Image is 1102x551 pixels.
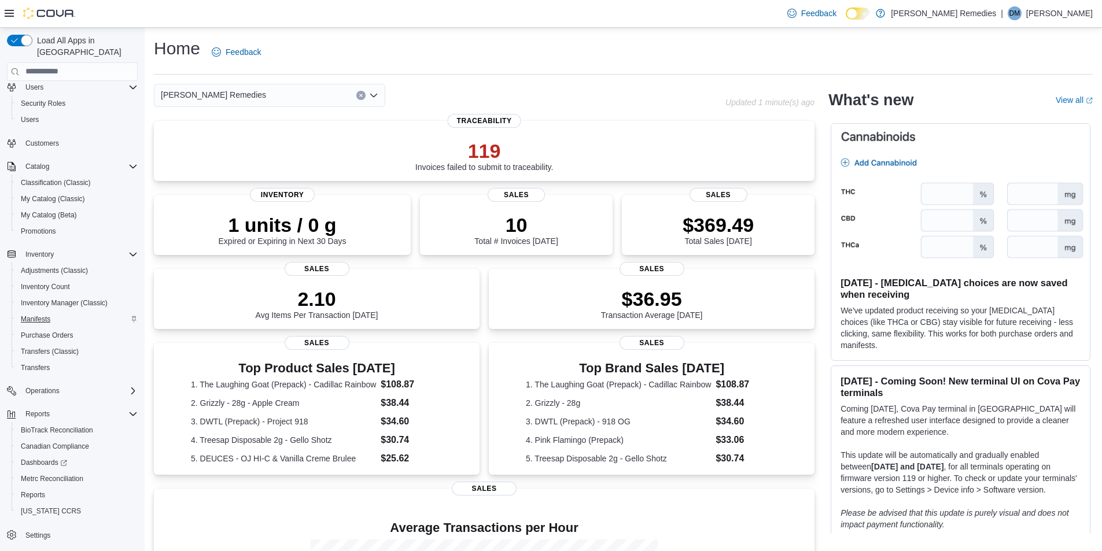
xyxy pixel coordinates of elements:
[690,188,747,202] span: Sales
[601,287,703,320] div: Transaction Average [DATE]
[21,80,48,94] button: Users
[25,531,50,540] span: Settings
[841,277,1081,300] h3: [DATE] - [MEDICAL_DATA] choices are now saved when receiving
[21,426,93,435] span: BioTrack Reconciliation
[21,407,138,421] span: Reports
[474,213,558,246] div: Total # Invoices [DATE]
[21,298,108,308] span: Inventory Manager (Classic)
[16,423,98,437] a: BioTrack Reconciliation
[16,280,138,294] span: Inventory Count
[16,423,138,437] span: BioTrack Reconciliation
[25,139,59,148] span: Customers
[12,223,142,239] button: Promotions
[12,471,142,487] button: Metrc Reconciliation
[2,526,142,543] button: Settings
[21,384,138,398] span: Operations
[219,213,347,236] p: 1 units / 0 g
[12,175,142,191] button: Classification (Classic)
[16,113,43,127] a: Users
[12,360,142,376] button: Transfers
[381,378,443,391] dd: $108.87
[21,194,85,204] span: My Catalog (Classic)
[191,361,443,375] h3: Top Product Sales [DATE]
[16,192,90,206] a: My Catalog (Classic)
[16,296,112,310] a: Inventory Manager (Classic)
[683,213,754,246] div: Total Sales [DATE]
[25,83,43,92] span: Users
[21,384,64,398] button: Operations
[23,8,75,19] img: Cova
[12,438,142,454] button: Canadian Compliance
[21,331,73,340] span: Purchase Orders
[415,139,554,172] div: Invoices failed to submit to traceability.
[620,336,684,350] span: Sales
[256,287,378,310] p: 2.10
[526,397,711,409] dt: 2. Grizzly - 28g
[16,456,72,469] a: Dashboards
[841,305,1081,351] p: We've updated product receiving so your [MEDICAL_DATA] choices (like THCa or CBG) stay visible fo...
[21,506,81,516] span: [US_STATE] CCRS
[285,336,349,350] span: Sales
[16,504,86,518] a: [US_STATE] CCRS
[1008,6,1022,20] div: Damon Mouss
[448,114,521,128] span: Traceability
[381,452,443,465] dd: $25.62
[191,453,376,464] dt: 5. DEUCES - OJ HI-C & Vanilla Creme Brulee
[12,295,142,311] button: Inventory Manager (Classic)
[841,403,1081,438] p: Coming [DATE], Cova Pay terminal in [GEOGRAPHIC_DATA] will feature a refreshed user interface des...
[21,347,79,356] span: Transfers (Classic)
[828,91,913,109] h2: What's new
[356,91,366,100] button: Clear input
[21,527,138,542] span: Settings
[16,264,93,278] a: Adjustments (Classic)
[21,136,138,150] span: Customers
[21,115,39,124] span: Users
[21,282,70,291] span: Inventory Count
[16,296,138,310] span: Inventory Manager (Classic)
[1001,6,1003,20] p: |
[21,247,138,261] span: Inventory
[16,312,138,326] span: Manifests
[474,213,558,236] p: 10
[12,487,142,503] button: Reports
[716,378,777,391] dd: $108.87
[154,37,200,60] h1: Home
[16,113,138,127] span: Users
[21,80,138,94] span: Users
[2,383,142,399] button: Operations
[2,158,142,175] button: Catalog
[16,488,138,502] span: Reports
[716,396,777,410] dd: $38.44
[16,208,138,222] span: My Catalog (Beta)
[25,250,54,259] span: Inventory
[21,136,64,150] a: Customers
[369,91,378,100] button: Open list of options
[21,160,138,173] span: Catalog
[12,311,142,327] button: Manifests
[526,453,711,464] dt: 5. Treesap Disposable 2g - Gello Shotz
[1086,97,1093,104] svg: External link
[16,176,95,190] a: Classification (Classic)
[12,112,142,128] button: Users
[16,192,138,206] span: My Catalog (Classic)
[841,375,1081,398] h3: [DATE] - Coming Soon! New terminal UI on Cova Pay terminals
[16,97,138,110] span: Security Roles
[16,176,138,190] span: Classification (Classic)
[2,406,142,422] button: Reports
[21,363,50,372] span: Transfers
[25,162,49,171] span: Catalog
[191,397,376,409] dt: 2. Grizzly - 28g - Apple Cream
[21,442,89,451] span: Canadian Compliance
[256,287,378,320] div: Avg Items Per Transaction [DATE]
[12,422,142,438] button: BioTrack Reconciliation
[16,361,138,375] span: Transfers
[21,160,54,173] button: Catalog
[1009,6,1020,20] span: DM
[381,433,443,447] dd: $30.74
[16,328,78,342] a: Purchase Orders
[21,528,55,542] a: Settings
[1056,95,1093,105] a: View allExternal link
[16,264,138,278] span: Adjustments (Classic)
[16,504,138,518] span: Washington CCRS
